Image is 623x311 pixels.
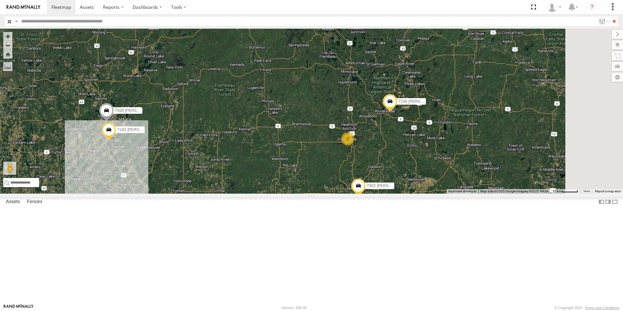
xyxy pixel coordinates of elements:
span: T932 [PERSON_NAME] Flat [367,184,417,188]
a: Visit our Website [4,304,34,311]
span: Map data ©2025 Google Imagery ©2025 NASA [480,189,549,193]
button: Zoom out [3,41,12,50]
label: Hide Summary Table [612,197,618,207]
label: Dock Summary Table to the Right [605,197,611,207]
button: Keyboard shortcuts [448,189,476,194]
label: Search Query [14,17,19,26]
div: 2 [341,132,354,145]
button: Map Scale: 10 km per 46 pixels [551,189,580,194]
a: Terms (opens in new tab) [583,190,590,193]
button: Drag Pegman onto the map to open Street View [3,162,16,175]
label: Assets [3,197,23,206]
button: Zoom Home [3,50,12,59]
span: T162 [PERSON_NAME] Flat [117,127,167,132]
a: Terms and Conditions [585,306,619,310]
label: Map Settings [612,73,623,82]
label: Search Filter Options [596,17,610,26]
button: Zoom in [3,32,12,41]
img: rand-logo.svg [7,5,40,9]
div: © Copyright 2025 - [555,306,619,310]
span: T240 [PERSON_NAME] Flat [398,99,448,104]
label: Dock Summary Table to the Left [598,197,605,207]
span: 10 km [553,189,562,193]
label: Fences [24,197,46,206]
span: T928 [PERSON_NAME] Flat [115,108,165,113]
label: Measure [3,62,12,71]
div: Jay Hammerstrom [545,2,564,12]
div: Version: 306.00 [282,306,307,310]
i: ? [587,2,597,12]
a: Report a map error [595,189,621,193]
